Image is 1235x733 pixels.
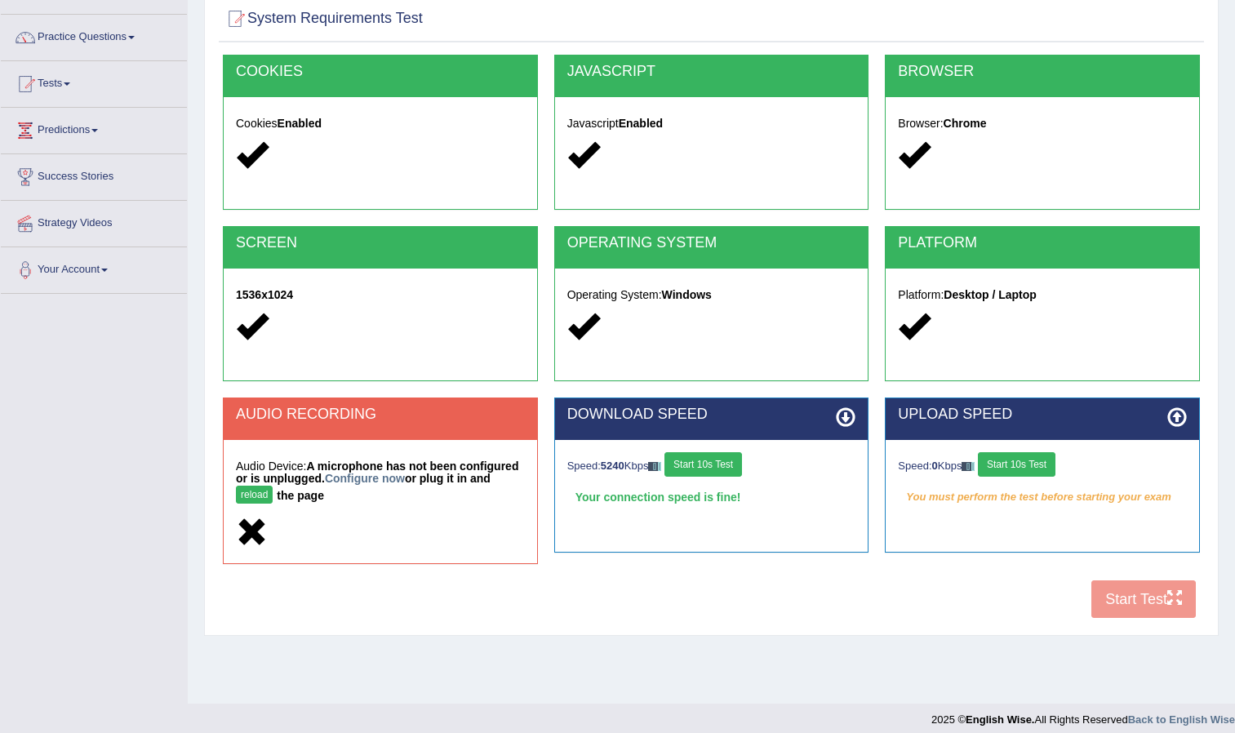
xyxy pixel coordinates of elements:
[898,289,1187,301] h5: Platform:
[223,7,423,31] h2: System Requirements Test
[236,288,293,301] strong: 1536x1024
[962,462,975,471] img: ajax-loader-fb-connection.gif
[898,485,1187,509] em: You must perform the test before starting your exam
[236,460,525,508] h5: Audio Device:
[236,235,525,251] h2: SCREEN
[898,118,1187,130] h5: Browser:
[567,452,856,481] div: Speed: Kbps
[567,485,856,509] div: Your connection speed is fine!
[662,288,712,301] strong: Windows
[236,118,525,130] h5: Cookies
[601,460,624,472] strong: 5240
[978,452,1055,477] button: Start 10s Test
[567,406,856,423] h2: DOWNLOAD SPEED
[567,64,856,80] h2: JAVASCRIPT
[931,704,1235,727] div: 2025 © All Rights Reserved
[932,460,938,472] strong: 0
[1,201,187,242] a: Strategy Videos
[898,452,1187,481] div: Speed: Kbps
[664,452,742,477] button: Start 10s Test
[648,462,661,471] img: ajax-loader-fb-connection.gif
[898,235,1187,251] h2: PLATFORM
[1128,713,1235,726] a: Back to English Wise
[1,154,187,195] a: Success Stories
[898,64,1187,80] h2: BROWSER
[1,247,187,288] a: Your Account
[236,460,518,502] strong: A microphone has not been configured or is unplugged. or plug it in and the page
[944,288,1037,301] strong: Desktop / Laptop
[325,472,405,485] a: Configure now
[1,108,187,149] a: Predictions
[966,713,1034,726] strong: English Wise.
[236,406,525,423] h2: AUDIO RECORDING
[567,118,856,130] h5: Javascript
[278,117,322,130] strong: Enabled
[567,289,856,301] h5: Operating System:
[236,64,525,80] h2: COOKIES
[944,117,987,130] strong: Chrome
[567,235,856,251] h2: OPERATING SYSTEM
[619,117,663,130] strong: Enabled
[1,15,187,56] a: Practice Questions
[898,406,1187,423] h2: UPLOAD SPEED
[236,486,273,504] button: reload
[1,61,187,102] a: Tests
